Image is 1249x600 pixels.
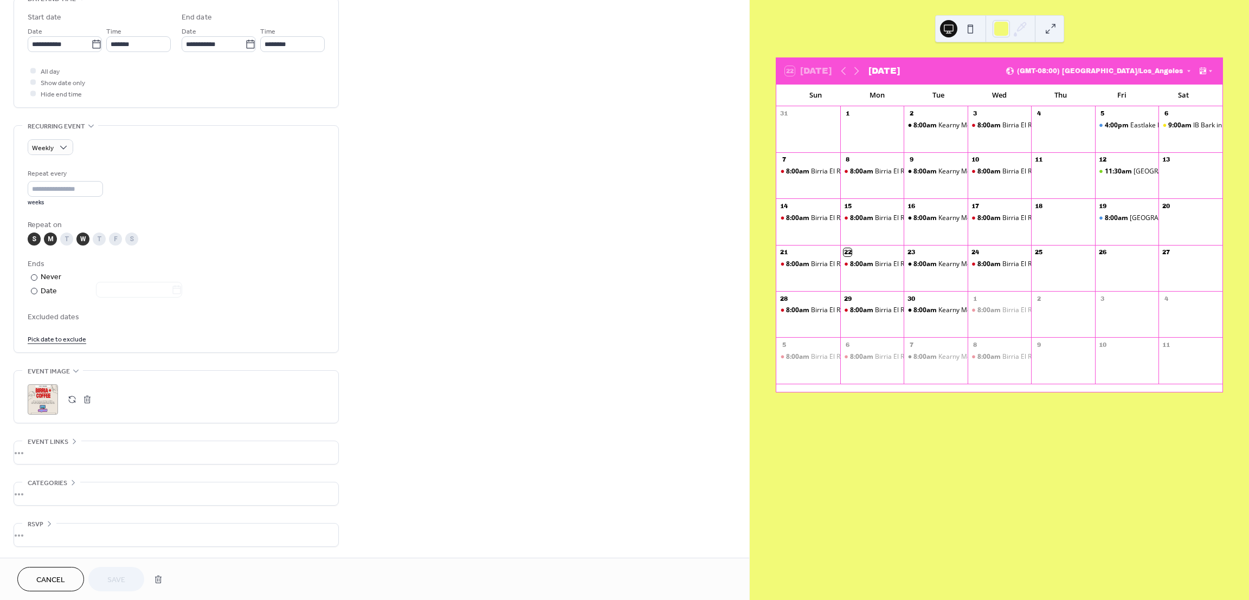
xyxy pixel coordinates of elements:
div: 8 [971,340,979,349]
span: Excluded dates [28,312,325,323]
div: 28 [780,294,788,302]
div: S [28,233,41,246]
span: Weekly [32,142,54,154]
span: 8:00am [977,121,1002,130]
div: Repeat every [28,168,101,179]
div: Birria El Rey x Regrind Coffee [776,352,840,362]
span: Pick date to exclude [28,334,86,345]
div: Birria El Rey x Regrind Coffee [875,352,963,362]
div: Birria El Rey x Regrind Coffee [875,214,963,223]
div: 29 [844,294,852,302]
div: weeks [28,199,103,207]
div: Birria El Rey x Regrind Coffee [840,167,904,176]
div: 14 [780,202,788,210]
div: 5 [780,340,788,349]
div: Kearny Mesa [904,214,968,223]
div: Birria El Rey x Regrind Coffee [968,167,1032,176]
div: Birria El Rey x Regrind Coffee [968,352,1032,362]
div: Kearny Mesa [904,260,968,269]
div: 13 [1162,156,1170,164]
div: Birria El Rey x Regrind Coffee [1002,306,1090,315]
div: Birria El Rey x Regrind Coffee [1002,352,1090,362]
div: ••• [14,441,338,464]
div: 25 [1034,248,1042,256]
div: 21 [780,248,788,256]
div: Birria El Rey x Regrind Coffee [1002,260,1090,269]
span: All day [41,66,60,78]
div: Repeat on [28,220,323,231]
span: 8:00am [977,352,1002,362]
div: Birria El Rey x Regrind Coffee [840,260,904,269]
span: Date [28,26,42,37]
div: 2 [1034,294,1042,302]
div: Birria El Rey x Regrind Coffee [1002,121,1090,130]
div: Birria El Rey x Regrind Coffee [811,260,899,269]
div: 4 [1162,294,1170,302]
div: Mission Valley [1095,214,1159,223]
div: Kearny Mesa [904,167,968,176]
div: Start date [28,12,61,23]
span: 8:00am [786,260,811,269]
div: 9 [907,156,915,164]
span: RSVP [28,519,43,530]
div: 2 [907,109,915,118]
div: Date [41,285,182,298]
div: 7 [907,340,915,349]
div: End date [182,12,212,23]
div: W [76,233,89,246]
div: Tue [907,85,969,106]
div: Never [41,272,62,283]
div: Birria El Rey x Regrind Coffee [968,306,1032,315]
div: Birria El Rey x Regrind Coffee [840,214,904,223]
span: 8:00am [850,214,875,223]
div: 11 [1034,156,1042,164]
div: 19 [1098,202,1106,210]
div: 20 [1162,202,1170,210]
div: 24 [971,248,979,256]
div: Birria El Rey x Regrind Coffee [811,214,899,223]
div: Birria El Rey x Regrind Coffee [840,306,904,315]
div: Birria El Rey x Regrind Coffee [811,352,899,362]
span: 8:00am [977,260,1002,269]
div: Birria El Rey x Regrind Coffee [875,260,963,269]
div: 4 [1034,109,1042,118]
div: Birria El Rey x Regrind Coffee [1002,214,1090,223]
span: Show date only [41,78,85,89]
span: Categories [28,478,67,489]
div: 11 [1162,340,1170,349]
span: 8:00am [913,167,938,176]
span: Time [106,26,121,37]
button: Cancel [17,567,84,591]
span: Recurring event [28,121,85,132]
div: [DATE] [868,64,900,78]
span: 8:00am [850,167,875,176]
span: (GMT-08:00) [GEOGRAPHIC_DATA]/Los_Angeles [1017,68,1183,74]
div: Sat [1153,85,1214,106]
div: 7 [780,156,788,164]
span: 8:00am [913,121,938,130]
div: T [93,233,106,246]
div: 27 [1162,248,1170,256]
div: 10 [1098,340,1106,349]
div: Eastlake Football [1130,121,1181,130]
div: Fri [1091,85,1153,106]
span: 8:00am [850,306,875,315]
div: Thu [1030,85,1091,106]
div: IB Bark in the Park [1193,121,1248,130]
span: 8:00am [786,167,811,176]
div: Kearny Mesa [938,306,978,315]
div: 22 [844,248,852,256]
div: Kearny Mesa [938,167,978,176]
div: Birria El Rey x Regrind Coffee [875,306,963,315]
div: Eastlake Football [1095,121,1159,130]
div: Kearny Mesa [904,306,968,315]
div: Kearny Mesa [938,260,978,269]
div: ; [28,384,58,415]
span: 8:00am [850,352,875,362]
div: ••• [14,524,338,546]
div: Birria El Rey x Regrind Coffee [875,167,963,176]
div: F [109,233,122,246]
span: 8:00am [913,352,938,362]
div: 17 [971,202,979,210]
div: Birria El Rey x Regrind Coffee [968,121,1032,130]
